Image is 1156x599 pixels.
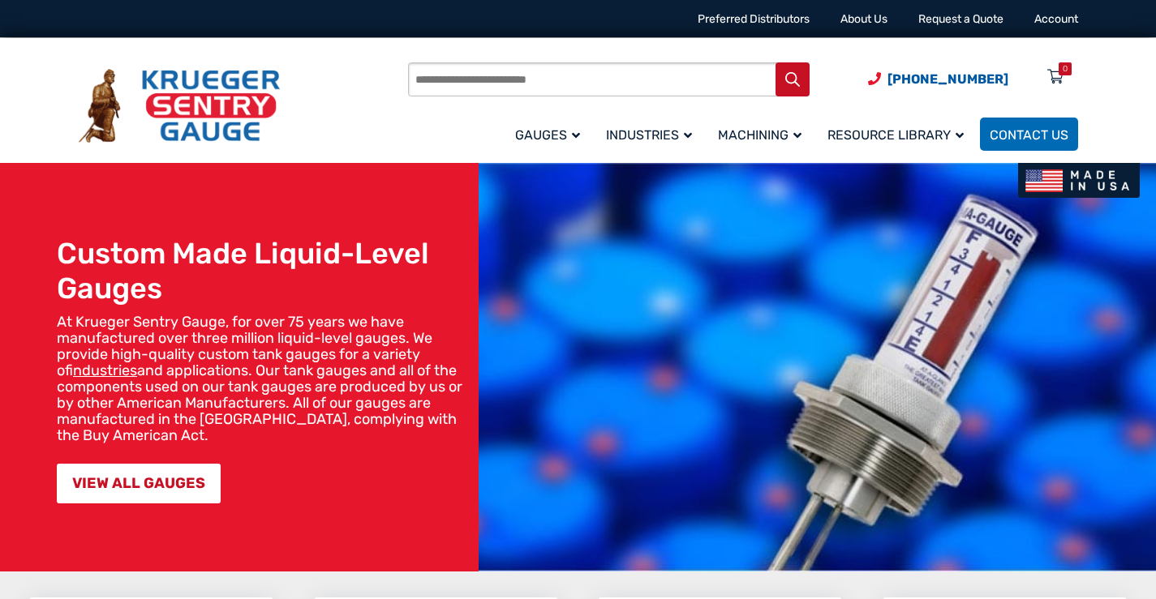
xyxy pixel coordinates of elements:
[79,69,280,143] img: Krueger Sentry Gauge
[596,115,708,153] a: Industries
[57,314,471,443] p: At Krueger Sentry Gauge, for over 75 years we have manufactured over three million liquid-level g...
[73,362,137,379] a: industries
[840,12,887,26] a: About Us
[818,115,980,153] a: Resource Library
[1034,12,1078,26] a: Account
[1018,163,1140,198] img: Made In USA
[57,236,471,306] h1: Custom Made Liquid-Level Gauges
[827,127,964,143] span: Resource Library
[479,163,1156,571] img: bg_hero_bannerksentry
[868,69,1008,89] a: Phone Number (920) 434-8860
[887,71,1008,87] span: [PHONE_NUMBER]
[990,127,1068,143] span: Contact Us
[57,464,221,503] a: VIEW ALL GAUGES
[980,118,1078,151] a: Contact Us
[505,115,596,153] a: Gauges
[698,12,810,26] a: Preferred Distributors
[606,127,692,143] span: Industries
[1063,62,1068,75] div: 0
[918,12,1003,26] a: Request a Quote
[515,127,580,143] span: Gauges
[718,127,801,143] span: Machining
[708,115,818,153] a: Machining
